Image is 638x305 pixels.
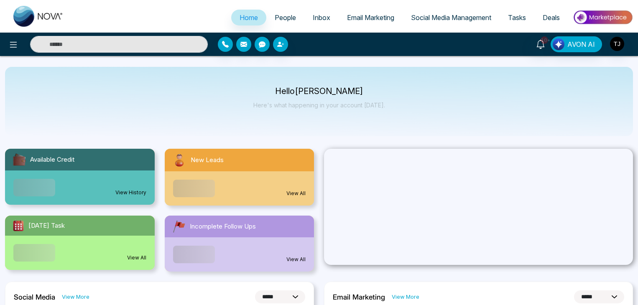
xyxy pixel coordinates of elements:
[286,190,306,197] a: View All
[500,10,534,25] a: Tasks
[62,293,89,301] a: View More
[543,13,560,22] span: Deals
[313,13,330,22] span: Inbox
[231,10,266,25] a: Home
[551,36,602,52] button: AVON AI
[14,293,55,301] h2: Social Media
[240,13,258,22] span: Home
[531,36,551,51] a: 10+
[553,38,564,50] img: Lead Flow
[127,254,146,262] a: View All
[13,6,64,27] img: Nova CRM Logo
[411,13,491,22] span: Social Media Management
[30,155,74,165] span: Available Credit
[12,152,27,167] img: availableCredit.svg
[12,219,25,232] img: todayTask.svg
[403,10,500,25] a: Social Media Management
[253,88,385,95] p: Hello [PERSON_NAME]
[266,10,304,25] a: People
[275,13,296,22] span: People
[392,293,419,301] a: View More
[286,256,306,263] a: View All
[253,102,385,109] p: Here's what happening in your account [DATE].
[534,10,568,25] a: Deals
[171,219,186,234] img: followUps.svg
[610,37,624,51] img: User Avatar
[115,189,146,196] a: View History
[28,221,65,231] span: [DATE] Task
[541,36,548,44] span: 10+
[567,39,595,49] span: AVON AI
[160,149,319,206] a: New LeadsView All
[160,216,319,272] a: Incomplete Follow UpsView All
[171,152,187,168] img: newLeads.svg
[191,155,224,165] span: New Leads
[304,10,339,25] a: Inbox
[339,10,403,25] a: Email Marketing
[347,13,394,22] span: Email Marketing
[333,293,385,301] h2: Email Marketing
[190,222,256,231] span: Incomplete Follow Ups
[572,8,633,27] img: Market-place.gif
[508,13,526,22] span: Tasks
